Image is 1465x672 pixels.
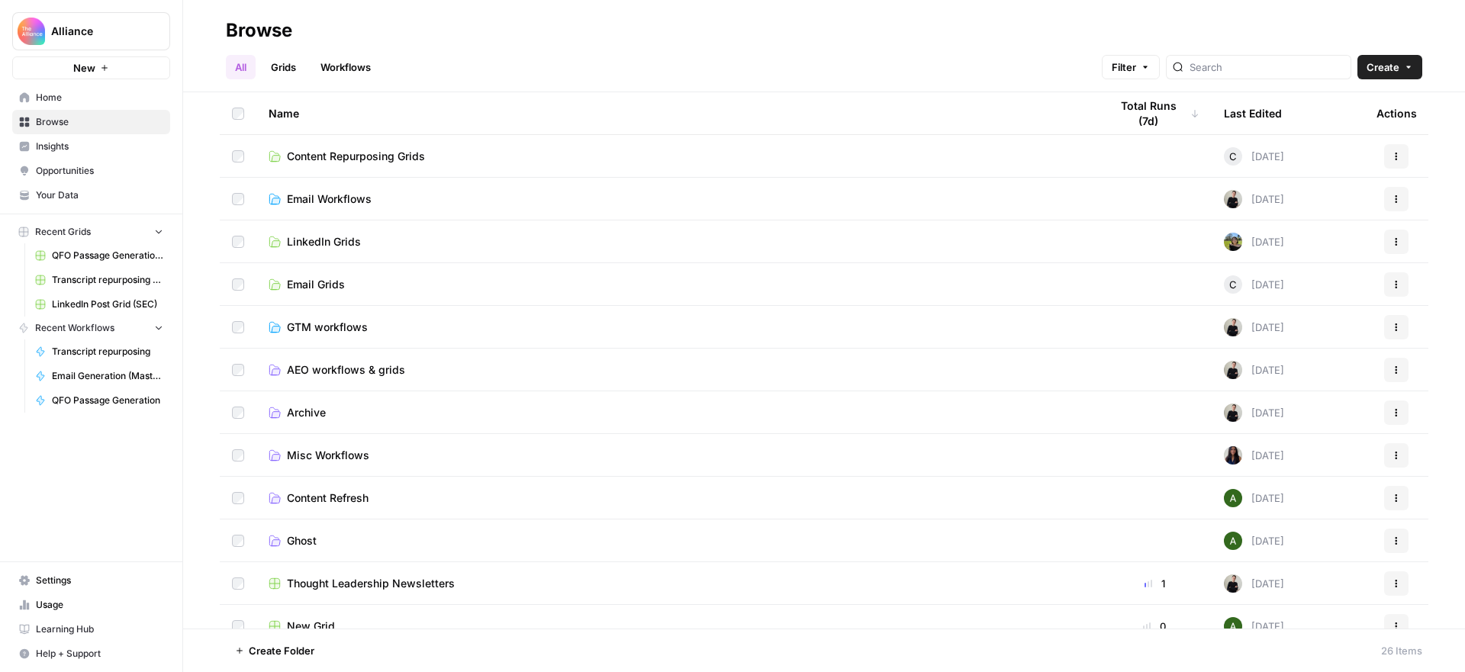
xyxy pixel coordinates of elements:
span: C [1229,149,1237,164]
span: Create [1367,59,1399,75]
span: GTM workflows [287,320,368,335]
img: rzyuksnmva7rad5cmpd7k6b2ndco [1224,404,1242,422]
button: Help + Support [12,641,170,666]
button: Filter [1102,55,1160,79]
button: New [12,56,170,79]
a: Content Repurposing Grids [269,149,1085,164]
span: AEO workflows & grids [287,362,405,378]
div: 26 Items [1381,643,1422,658]
span: Thought Leadership Newsletters [287,576,455,591]
span: Misc Workflows [287,448,369,463]
span: Learning Hub [36,622,163,636]
div: Total Runs (7d) [1109,92,1199,134]
span: Ghost [287,533,317,548]
span: Email Grids [287,277,345,292]
a: Settings [12,568,170,593]
span: Settings [36,574,163,587]
img: rzyuksnmva7rad5cmpd7k6b2ndco [1224,318,1242,336]
span: Your Data [36,188,163,202]
a: Transcript repurposing (FA) [28,268,170,292]
div: [DATE] [1224,147,1284,166]
span: Help + Support [36,647,163,661]
div: 0 [1109,619,1199,634]
div: [DATE] [1224,617,1284,635]
div: [DATE] [1224,446,1284,465]
span: Content Repurposing Grids [287,149,425,164]
button: Recent Workflows [12,317,170,339]
img: rox323kbkgutb4wcij4krxobkpon [1224,446,1242,465]
a: Email Workflows [269,191,1085,207]
button: Recent Grids [12,220,170,243]
a: Home [12,85,170,110]
a: All [226,55,256,79]
a: LinkedIn Post Grid (SEC) [28,292,170,317]
a: Ghost [269,533,1085,548]
a: Browse [12,110,170,134]
img: rzyuksnmva7rad5cmpd7k6b2ndco [1224,574,1242,593]
button: Create Folder [226,638,324,663]
img: rzyuksnmva7rad5cmpd7k6b2ndco [1224,361,1242,379]
img: d65nc20463hou62czyfowuui0u3g [1224,617,1242,635]
span: Filter [1112,59,1136,75]
div: [DATE] [1224,361,1284,379]
span: Content Refresh [287,490,369,506]
button: Workspace: Alliance [12,12,170,50]
div: [DATE] [1224,190,1284,208]
a: Content Refresh [269,490,1085,506]
span: Recent Workflows [35,321,114,335]
div: Actions [1376,92,1417,134]
a: Your Data [12,183,170,207]
span: New [73,60,95,76]
a: Insights [12,134,170,159]
a: GTM workflows [269,320,1085,335]
a: Usage [12,593,170,617]
span: LinkedIn Grids [287,234,361,249]
a: AEO workflows & grids [269,362,1085,378]
span: Insights [36,140,163,153]
a: Archive [269,405,1085,420]
div: Last Edited [1224,92,1282,134]
img: wlj6vlcgatc3c90j12jmpqq88vn8 [1224,233,1242,251]
a: New Grid [269,619,1085,634]
div: [DATE] [1224,489,1284,507]
span: Transcript repurposing [52,345,163,359]
span: Home [36,91,163,104]
a: Opportunities [12,159,170,183]
span: C [1229,277,1237,292]
span: Opportunities [36,164,163,178]
span: Usage [36,598,163,612]
span: Recent Grids [35,225,91,239]
a: Thought Leadership Newsletters [269,576,1085,591]
div: Name [269,92,1085,134]
input: Search [1190,59,1344,75]
a: Email Grids [269,277,1085,292]
span: LinkedIn Post Grid (SEC) [52,297,163,311]
a: LinkedIn Grids [269,234,1085,249]
a: Transcript repurposing [28,339,170,364]
span: Archive [287,405,326,420]
div: [DATE] [1224,318,1284,336]
div: [DATE] [1224,532,1284,550]
a: Grids [262,55,305,79]
span: Create Folder [249,643,314,658]
img: rzyuksnmva7rad5cmpd7k6b2ndco [1224,190,1242,208]
a: QFO Passage Generation [28,388,170,413]
span: Email Generation (Master) [52,369,163,383]
div: [DATE] [1224,404,1284,422]
span: QFO Passage Generation (FA) [52,249,163,262]
a: Misc Workflows [269,448,1085,463]
a: Email Generation (Master) [28,364,170,388]
a: QFO Passage Generation (FA) [28,243,170,268]
div: [DATE] [1224,574,1284,593]
a: Learning Hub [12,617,170,641]
span: Browse [36,115,163,129]
span: Alliance [51,24,143,39]
div: [DATE] [1224,275,1284,294]
div: 1 [1109,576,1199,591]
img: Alliance Logo [18,18,45,45]
span: QFO Passage Generation [52,394,163,407]
span: New Grid [287,619,335,634]
div: [DATE] [1224,233,1284,251]
div: Browse [226,18,292,43]
button: Create [1357,55,1422,79]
